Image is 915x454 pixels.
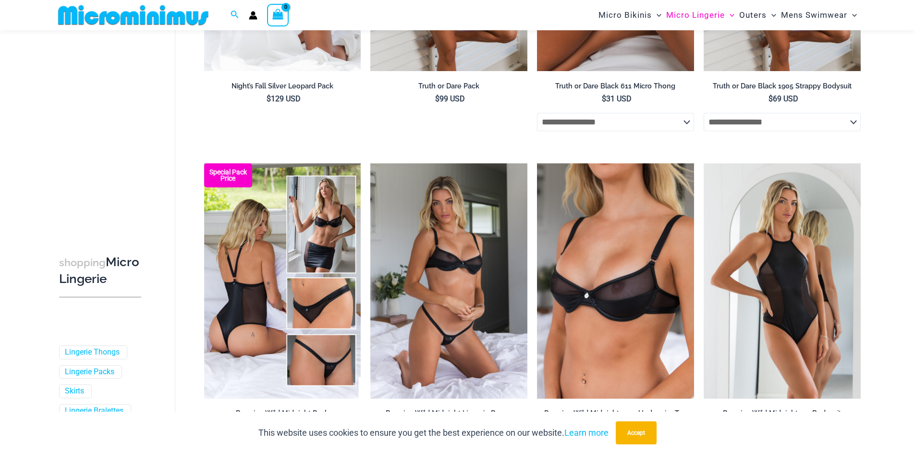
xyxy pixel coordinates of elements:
[739,3,767,27] span: Outers
[704,409,861,418] h2: Running Wild Midnight 115 Bodysuit
[249,11,257,20] a: Account icon link
[652,3,661,27] span: Menu Toggle
[664,3,737,27] a: Micro LingerieMenu ToggleMenu Toggle
[370,409,527,418] h2: Running Wild Midnight Lingerie Range
[204,82,361,91] h2: Night’s Fall Silver Leopard Pack
[267,94,301,103] bdi: 129 USD
[537,163,694,399] img: Running Wild Midnight 1052 Top 01
[231,9,239,21] a: Search icon link
[704,409,861,421] a: Running Wild Midnight 115 Bodysuit
[847,3,857,27] span: Menu Toggle
[204,169,252,182] b: Special Pack Price
[537,163,694,399] a: Running Wild Midnight 1052 Top 01Running Wild Midnight 1052 Top 6052 Bottom 06Running Wild Midnig...
[59,257,106,269] span: shopping
[204,409,361,418] h2: Running Wild Midnight Pack
[704,163,861,399] img: Running Wild Midnight 115 Bodysuit 02
[537,409,694,418] h2: Running Wild Midnight 1052 Underwire Top
[537,82,694,91] h2: Truth or Dare Black 611 Micro Thong
[435,94,465,103] bdi: 99 USD
[370,409,527,421] a: Running Wild Midnight Lingerie Range
[59,254,141,287] h3: Micro Lingerie
[616,421,657,444] button: Accept
[596,3,664,27] a: Micro BikinisMenu ToggleMenu Toggle
[537,82,694,94] a: Truth or Dare Black 611 Micro Thong
[767,3,776,27] span: Menu Toggle
[65,347,120,357] a: Lingerie Thongs
[65,387,84,397] a: Skirts
[267,4,289,26] a: View Shopping Cart, empty
[65,406,123,417] a: Lingerie Bralettes
[602,94,606,103] span: $
[370,82,527,94] a: Truth or Dare Pack
[59,32,146,224] iframe: TrustedSite Certified
[65,367,114,377] a: Lingerie Packs
[704,82,861,94] a: Truth or Dare Black 1905 Strappy Bodysuit
[435,94,439,103] span: $
[704,163,861,399] a: Running Wild Midnight 115 Bodysuit 02Running Wild Midnight 115 Bodysuit 12Running Wild Midnight 1...
[370,82,527,91] h2: Truth or Dare Pack
[779,3,859,27] a: Mens SwimwearMenu ToggleMenu Toggle
[598,3,652,27] span: Micro Bikinis
[267,94,271,103] span: $
[737,3,779,27] a: OutersMenu ToggleMenu Toggle
[666,3,725,27] span: Micro Lingerie
[704,82,861,91] h2: Truth or Dare Black 1905 Strappy Bodysuit
[595,1,861,29] nav: Site Navigation
[769,94,773,103] span: $
[204,163,361,399] a: All Styles (1) Running Wild Midnight 1052 Top 6512 Bottom 04Running Wild Midnight 1052 Top 6512 B...
[204,163,361,399] img: Running Wild Midnight 1052 Top 6512 Bottom 04
[370,163,527,399] a: Running Wild Midnight 1052 Top 6512 Bottom 02Running Wild Midnight 1052 Top 6512 Bottom 05Running...
[769,94,798,103] bdi: 69 USD
[370,163,527,399] img: Running Wild Midnight 1052 Top 6512 Bottom 02
[258,426,609,440] p: This website uses cookies to ensure you get the best experience on our website.
[537,409,694,421] a: Running Wild Midnight 1052 Underwire Top
[781,3,847,27] span: Mens Swimwear
[204,82,361,94] a: Night’s Fall Silver Leopard Pack
[602,94,632,103] bdi: 31 USD
[725,3,734,27] span: Menu Toggle
[564,428,609,438] a: Learn more
[204,409,361,421] a: Running Wild Midnight Pack
[54,4,212,26] img: MM SHOP LOGO FLAT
